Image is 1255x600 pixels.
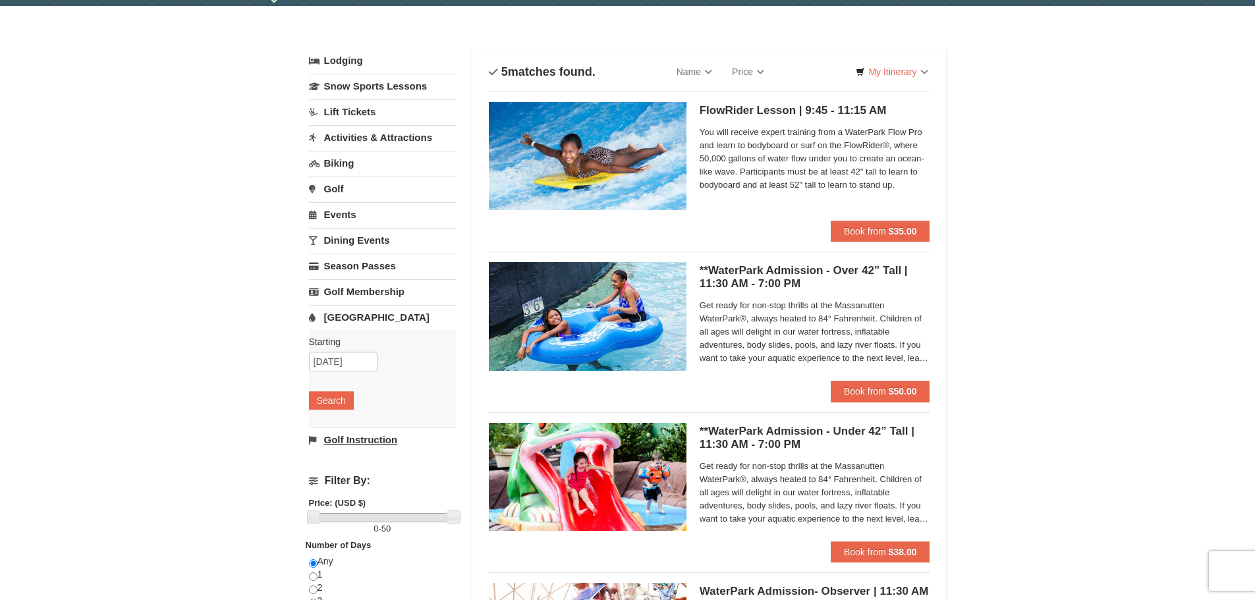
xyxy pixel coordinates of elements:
h5: FlowRider Lesson | 9:45 - 11:15 AM [700,104,930,117]
span: 5 [501,65,508,78]
a: Activities & Attractions [309,125,456,150]
strong: Number of Days [306,540,372,550]
h4: matches found. [489,65,596,78]
a: Golf Instruction [309,427,456,452]
strong: Price: (USD $) [309,498,366,508]
button: Book from $50.00 [831,381,930,402]
a: Season Passes [309,254,456,278]
button: Book from $35.00 [831,221,930,242]
h5: **WaterPark Admission - Under 42” Tall | 11:30 AM - 7:00 PM [700,425,930,451]
img: 6619917-216-363963c7.jpg [489,102,686,210]
span: Book from [844,226,886,236]
label: Starting [309,335,446,348]
a: Lift Tickets [309,99,456,124]
a: Snow Sports Lessons [309,74,456,98]
strong: $50.00 [889,386,917,396]
a: Golf Membership [309,279,456,304]
h4: Filter By: [309,475,456,487]
h5: **WaterPark Admission - Over 42” Tall | 11:30 AM - 7:00 PM [700,264,930,290]
label: - [309,522,456,535]
span: You will receive expert training from a WaterPark Flow Pro and learn to bodyboard or surf on the ... [700,126,930,192]
img: 6619917-732-e1c471e4.jpg [489,423,686,531]
span: Book from [844,386,886,396]
a: Dining Events [309,228,456,252]
strong: $38.00 [889,547,917,557]
button: Book from $38.00 [831,541,930,562]
a: [GEOGRAPHIC_DATA] [309,305,456,329]
span: Get ready for non-stop thrills at the Massanutten WaterPark®, always heated to 84° Fahrenheit. Ch... [700,299,930,365]
a: Events [309,202,456,227]
img: 6619917-720-80b70c28.jpg [489,262,686,370]
a: Biking [309,151,456,175]
span: 50 [381,524,391,533]
button: Search [309,391,354,410]
a: Lodging [309,49,456,72]
span: 0 [374,524,378,533]
strong: $35.00 [889,226,917,236]
span: Book from [844,547,886,557]
a: Golf [309,177,456,201]
a: Name [667,59,722,85]
a: My Itinerary [847,62,936,82]
a: Price [722,59,774,85]
span: Get ready for non-stop thrills at the Massanutten WaterPark®, always heated to 84° Fahrenheit. Ch... [700,460,930,526]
